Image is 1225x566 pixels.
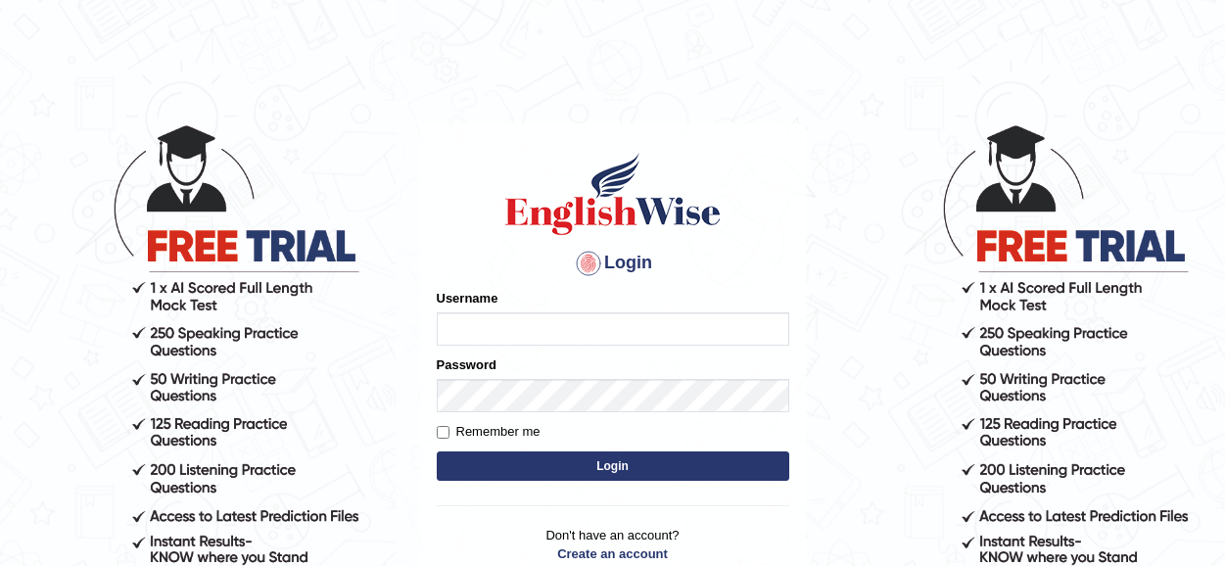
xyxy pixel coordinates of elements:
[437,422,541,442] label: Remember me
[437,451,789,481] button: Login
[437,426,449,439] input: Remember me
[437,544,789,563] a: Create an account
[501,150,725,238] img: Logo of English Wise sign in for intelligent practice with AI
[437,248,789,279] h4: Login
[437,289,498,307] label: Username
[437,355,496,374] label: Password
